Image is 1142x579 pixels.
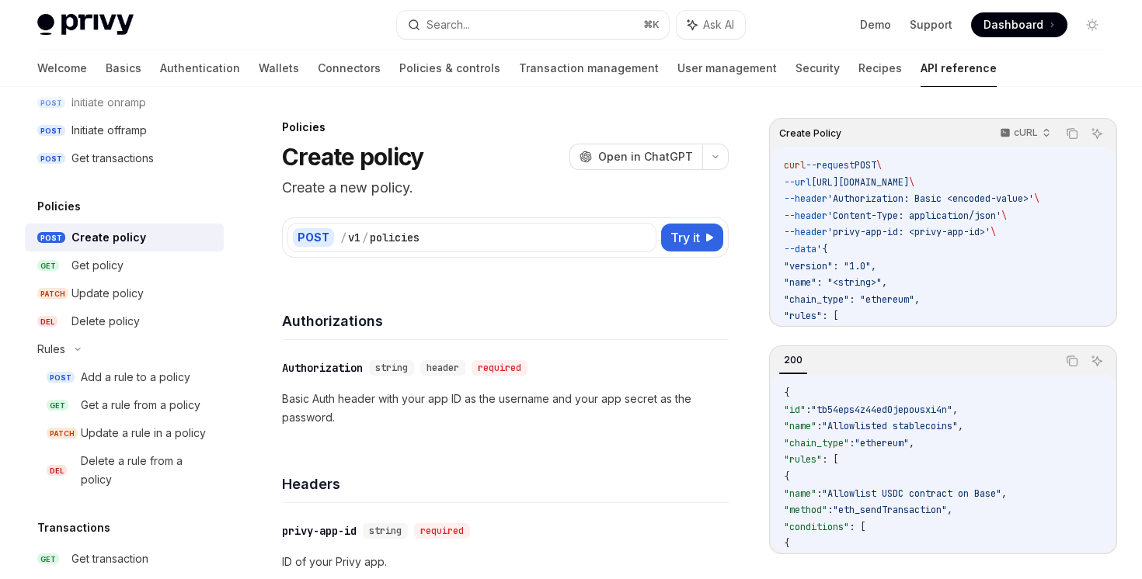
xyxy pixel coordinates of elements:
div: Initiate offramp [71,121,147,140]
div: policies [370,230,420,245]
a: Demo [860,17,891,33]
div: privy-app-id [282,523,357,539]
span: , [958,420,963,432]
span: , [909,437,914,449]
a: Basics [106,50,141,87]
a: POSTGet transactions [25,144,224,172]
a: Policies & controls [399,50,500,87]
a: DELDelete policy [25,307,224,335]
a: Security [796,50,840,87]
div: / [340,230,346,245]
button: Ask AI [1087,123,1107,144]
span: Try it [670,228,700,247]
button: Copy the contents from the code block [1062,351,1082,371]
a: Dashboard [971,12,1067,37]
span: Create Policy [779,127,841,140]
span: "name" [784,420,816,432]
a: PATCHUpdate policy [25,279,224,307]
span: "ethereum" [855,437,909,449]
span: string [375,362,408,374]
span: : [ [822,453,838,466]
p: Create a new policy. [282,177,729,199]
div: Get policy [71,256,124,275]
span: POST [37,125,65,137]
a: DELDelete a rule from a policy [25,447,224,494]
div: Authorization [282,360,363,376]
a: POSTAdd a rule to a policy [25,363,224,391]
div: Update a rule in a policy [81,424,206,442]
span: --url [784,176,811,189]
h5: Policies [37,197,81,216]
a: Authentication [160,50,240,87]
button: Ask AI [677,11,745,39]
span: '{ [816,243,827,255]
span: { [784,470,789,483]
span: --header [784,210,827,222]
span: "id" [784,404,806,416]
a: Recipes [858,50,902,87]
span: : [ [849,521,865,533]
span: --header [784,226,827,238]
div: Update policy [71,284,144,303]
span: --request [806,159,855,172]
span: "tb54eps4z44ed0jepousxi4n" [811,404,952,416]
span: "Allowlisted stablecoins" [822,420,958,432]
span: "rules": [ [784,310,838,322]
button: Toggle dark mode [1080,12,1105,37]
span: [URL][DOMAIN_NAME] [811,176,909,189]
span: POST [37,232,65,244]
span: PATCH [37,288,68,300]
span: DEL [37,316,57,328]
button: Ask AI [1087,351,1107,371]
div: Get a rule from a policy [81,396,200,414]
a: API reference [921,50,997,87]
span: "rules" [784,453,822,466]
span: GET [37,260,59,272]
div: Search... [427,16,470,34]
button: cURL [991,120,1057,147]
span: "conditions" [784,521,849,533]
span: POST [855,159,876,172]
span: "version": "1.0", [784,260,876,272]
span: PATCH [47,428,78,439]
span: { [784,537,789,550]
div: Create policy [71,228,146,247]
h4: Authorizations [282,310,729,331]
span: 'Content-Type: application/json' [827,210,1001,222]
a: Connectors [318,50,381,87]
div: POST [293,228,334,247]
div: required [414,523,470,539]
div: required [472,360,527,376]
h5: Transactions [37,518,110,537]
span: \ [1034,192,1039,205]
span: , [952,404,958,416]
span: GET [37,553,59,565]
span: { [784,387,789,399]
span: \ [991,226,996,238]
button: Search...⌘K [397,11,668,39]
span: string [369,525,402,537]
button: Copy the contents from the code block [1062,123,1082,144]
span: : [806,404,811,416]
span: "name" [784,487,816,500]
div: Delete a rule from a policy [81,452,214,489]
span: Ask AI [703,17,734,33]
div: Get transactions [71,149,154,168]
span: curl [784,159,806,172]
span: : [816,420,822,432]
span: "Allowlist USDC contract on Base" [822,487,1001,500]
span: , [1001,487,1007,500]
span: \ [1001,210,1007,222]
div: Policies [282,120,729,135]
span: 'Authorization: Basic <encoded-value>' [827,192,1034,205]
span: header [427,362,459,374]
span: GET [47,400,68,411]
a: GETGet policy [25,251,224,279]
span: --header [784,192,827,205]
span: \ [909,176,914,189]
a: User management [677,50,777,87]
a: GETGet transaction [25,545,224,573]
h1: Create policy [282,143,423,171]
a: POSTCreate policy [25,224,224,251]
span: Dashboard [984,17,1043,33]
